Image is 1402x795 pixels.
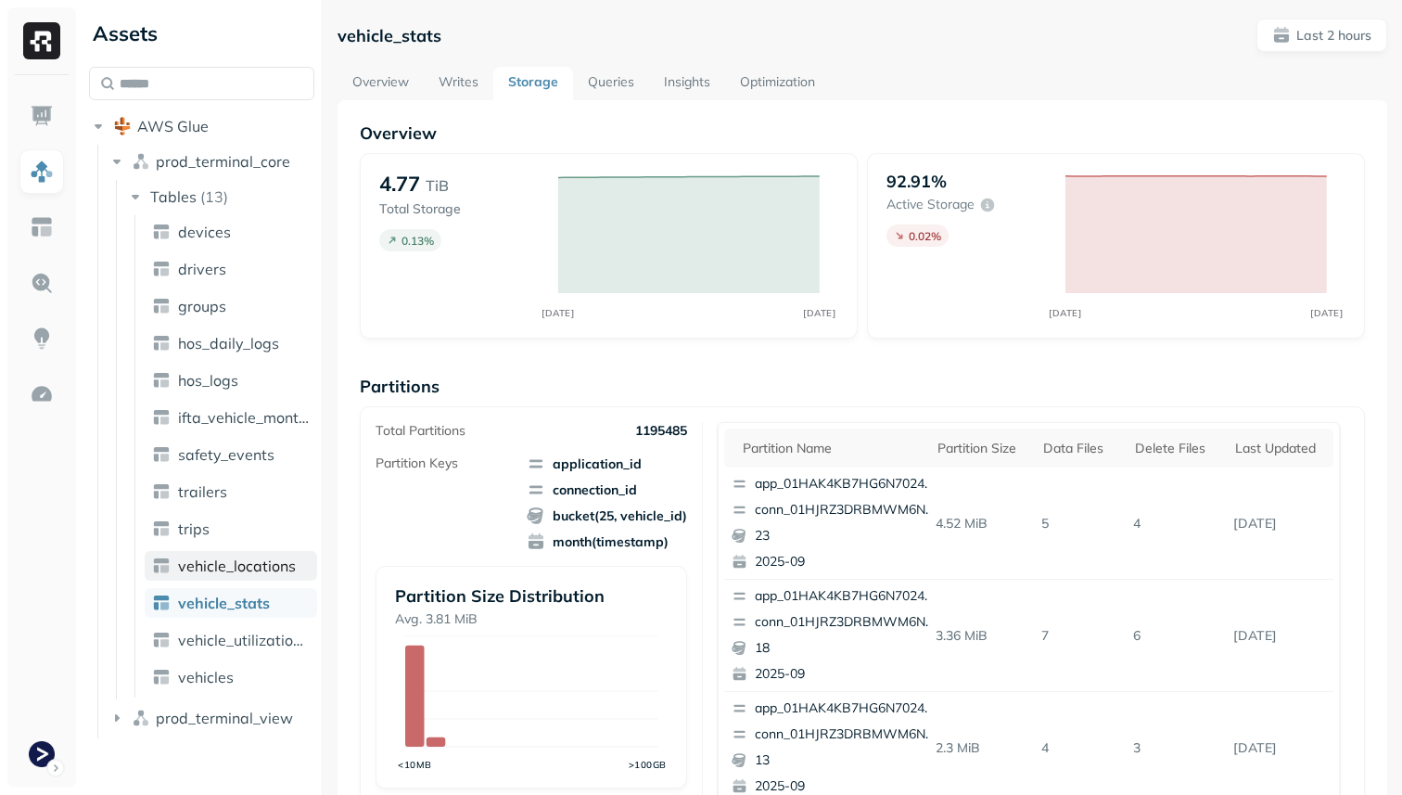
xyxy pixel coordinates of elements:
[426,174,449,197] p: TiB
[724,468,943,579] button: app_01HAK4KB7HG6N7024210G3S8D5conn_01HJRZ3DRBMWM6N5QY9XZZBVZ3232025-09
[755,553,935,571] p: 2025-09
[886,171,947,192] p: 92.91%
[755,475,935,494] p: app_01HAK4KB7HG6N7024210G3S8D5
[156,709,293,727] span: prod_terminal_view
[527,455,687,473] span: application_id
[376,455,458,472] p: Partition Keys
[178,631,310,649] span: vehicle_utilization_day
[937,440,1026,457] div: Partition size
[886,196,975,213] p: Active storage
[150,187,197,206] span: Tables
[152,408,171,427] img: table
[152,445,171,464] img: table
[1226,507,1333,540] p: Sep 17, 2025
[145,365,317,395] a: hos_logs
[30,160,54,184] img: Assets
[30,382,54,406] img: Optimization
[1296,27,1371,45] p: Last 2 hours
[152,594,171,612] img: table
[755,639,935,658] p: 18
[755,665,935,684] p: 2025-09
[1311,307,1344,318] tspan: [DATE]
[152,371,171,390] img: table
[1126,732,1226,764] p: 3
[145,328,317,358] a: hos_daily_logs
[145,625,317,655] a: vehicle_utilization_day
[493,67,573,100] a: Storage
[395,585,668,607] p: Partition Size Distribution
[178,557,296,575] span: vehicle_locations
[755,699,935,718] p: app_01HAK4KB7HG6N7024210G3S8D5
[1043,440,1116,457] div: Data Files
[1034,620,1126,652] p: 7
[178,334,279,353] span: hos_daily_logs
[755,751,935,770] p: 13
[145,477,317,506] a: trailers
[108,147,315,176] button: prod_terminal_core
[145,440,317,469] a: safety_events
[152,557,171,575] img: table
[1050,307,1082,318] tspan: [DATE]
[573,67,649,100] a: Queries
[1034,732,1126,764] p: 4
[152,482,171,501] img: table
[145,662,317,692] a: vehicles
[200,187,228,206] p: ( 13 )
[1034,507,1126,540] p: 5
[137,117,209,135] span: AWS Glue
[178,482,227,501] span: trailers
[398,759,432,770] tspan: <10MB
[649,67,725,100] a: Insights
[152,631,171,649] img: table
[178,371,238,390] span: hos_logs
[145,291,317,321] a: groups
[1226,620,1333,652] p: Sep 17, 2025
[152,668,171,686] img: table
[360,376,1365,397] p: Partitions
[928,732,1035,764] p: 2.3 MiB
[635,422,687,440] p: 1195485
[152,260,171,278] img: table
[928,620,1035,652] p: 3.36 MiB
[30,271,54,295] img: Query Explorer
[126,182,316,212] button: Tables(13)
[338,67,424,100] a: Overview
[30,327,54,351] img: Insights
[542,307,575,318] tspan: [DATE]
[755,725,935,744] p: conn_01HJRZ3DRBMWM6N5QY9XZZBVZ3
[1256,19,1387,52] button: Last 2 hours
[152,297,171,315] img: table
[178,297,226,315] span: groups
[424,67,493,100] a: Writes
[755,613,935,632] p: conn_01HJRZ3DRBMWM6N5QY9XZZBVZ3
[1226,732,1333,764] p: Sep 17, 2025
[743,440,919,457] div: Partition name
[23,22,60,59] img: Ryft
[804,307,836,318] tspan: [DATE]
[360,122,1365,144] p: Overview
[629,759,667,770] tspan: >100GB
[178,408,310,427] span: ifta_vehicle_months
[376,422,465,440] p: Total Partitions
[527,481,687,499] span: connection_id
[379,171,420,197] p: 4.77
[145,588,317,618] a: vehicle_stats
[178,223,231,241] span: devices
[152,334,171,353] img: table
[338,25,441,46] p: vehicle_stats
[132,709,150,727] img: namespace
[145,254,317,284] a: drivers
[29,741,55,767] img: Terminal
[132,152,150,171] img: namespace
[395,610,668,628] p: Avg. 3.81 MiB
[152,223,171,241] img: table
[724,580,943,691] button: app_01HAK4KB7HG6N7024210G3S8D5conn_01HJRZ3DRBMWM6N5QY9XZZBVZ3182025-09
[89,19,314,48] div: Assets
[178,668,234,686] span: vehicles
[145,514,317,544] a: trips
[1126,507,1226,540] p: 4
[725,67,830,100] a: Optimization
[30,104,54,128] img: Dashboard
[113,117,132,135] img: root
[178,594,270,612] span: vehicle_stats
